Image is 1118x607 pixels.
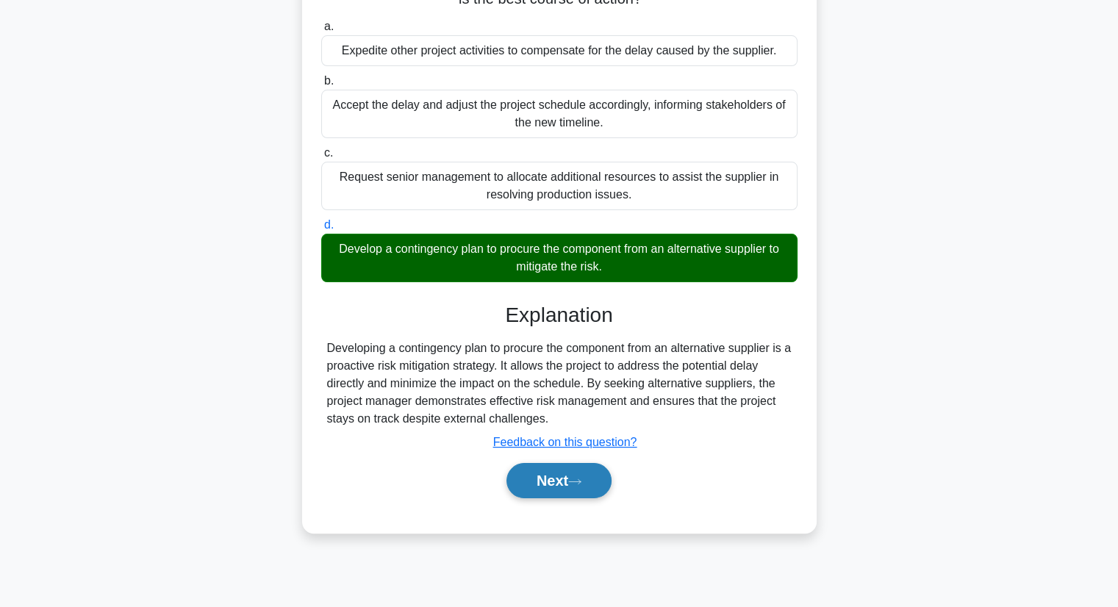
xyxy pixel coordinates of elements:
h3: Explanation [330,303,789,328]
div: Request senior management to allocate additional resources to assist the supplier in resolving pr... [321,162,798,210]
div: Develop a contingency plan to procure the component from an alternative supplier to mitigate the ... [321,234,798,282]
span: b. [324,74,334,87]
span: a. [324,20,334,32]
div: Expedite other project activities to compensate for the delay caused by the supplier. [321,35,798,66]
div: Accept the delay and adjust the project schedule accordingly, informing stakeholders of the new t... [321,90,798,138]
div: Developing a contingency plan to procure the component from an alternative supplier is a proactiv... [327,340,792,428]
a: Feedback on this question? [493,436,637,448]
span: c. [324,146,333,159]
button: Next [506,463,612,498]
span: d. [324,218,334,231]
